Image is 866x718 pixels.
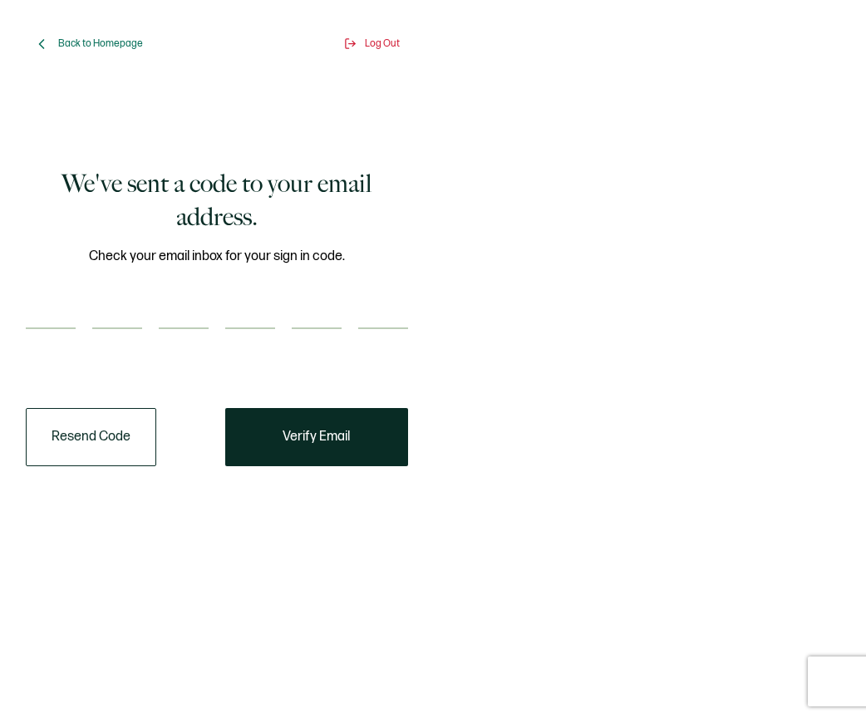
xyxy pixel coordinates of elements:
[225,408,408,466] button: Verify Email
[89,246,345,267] span: Check your email inbox for your sign in code.
[283,430,350,444] span: Verify Email
[365,37,400,50] span: Log Out
[58,37,143,50] span: Back to Homepage
[46,167,387,234] h1: We've sent a code to your email address.
[26,408,156,466] button: Resend Code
